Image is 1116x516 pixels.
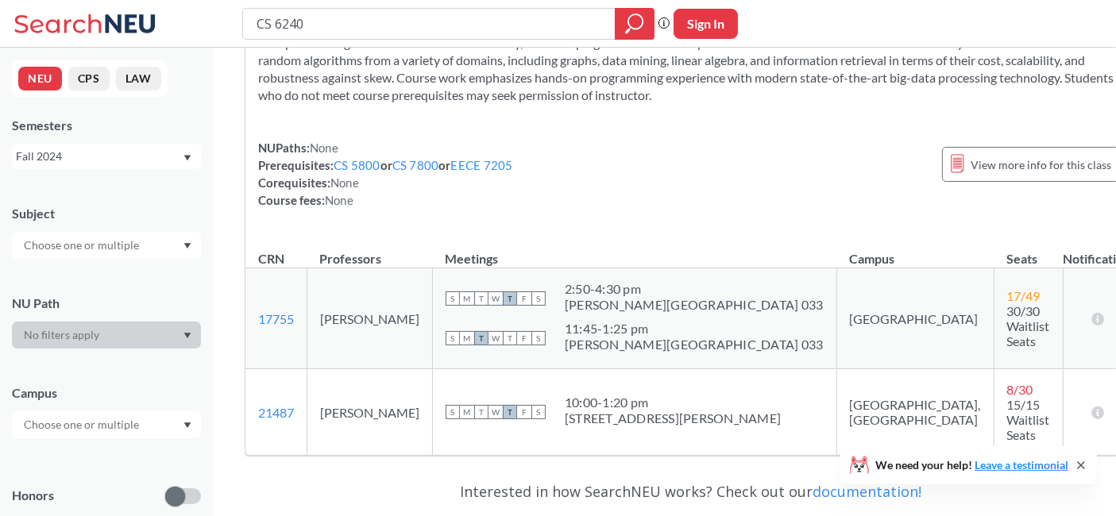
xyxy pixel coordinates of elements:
button: NEU [18,67,62,90]
span: T [503,405,517,419]
svg: Dropdown arrow [183,333,191,339]
svg: magnifying glass [625,13,644,35]
div: [PERSON_NAME][GEOGRAPHIC_DATA] 033 [565,297,824,313]
div: CRN [258,250,284,268]
span: 30/30 Waitlist Seats [1007,303,1050,348]
input: Choose one or multiple [16,415,149,434]
div: magnifying glass [615,8,655,40]
th: Meetings [433,234,837,268]
div: 10:00 - 1:20 pm [565,395,781,410]
div: Fall 2024 [16,148,182,165]
div: NUPaths: Prerequisites: or or Corequisites: Course fees: [258,139,513,209]
th: Seats [994,234,1063,268]
a: 21487 [258,405,294,420]
span: S [531,405,546,419]
span: None [330,175,359,190]
span: S [531,291,546,306]
span: M [460,291,474,306]
button: Sign In [674,9,738,39]
div: Dropdown arrow [12,411,201,438]
td: [PERSON_NAME] [307,268,433,369]
span: S [531,331,546,345]
span: W [488,405,503,419]
a: CS 5800 [334,158,380,172]
input: Choose one or multiple [16,236,149,255]
span: None [325,193,353,207]
span: 8 / 30 [1007,382,1033,397]
span: T [474,331,488,345]
div: Dropdown arrow [12,322,201,348]
div: Subject [12,205,201,222]
span: S [446,291,460,306]
a: Leave a testimonial [975,458,1068,472]
span: T [474,291,488,306]
span: We need your help! [875,460,1068,471]
p: Honors [12,487,54,505]
a: CS 7800 [392,158,439,172]
button: LAW [116,67,161,90]
span: W [488,331,503,345]
svg: Dropdown arrow [183,155,191,161]
input: Class, professor, course number, "phrase" [255,10,604,37]
span: S [446,331,460,345]
th: Campus [836,234,994,268]
span: F [517,291,531,306]
td: [GEOGRAPHIC_DATA] [836,268,994,369]
span: View more info for this class [971,155,1111,175]
span: None [310,141,338,155]
button: CPS [68,67,110,90]
span: 15/15 Waitlist Seats [1007,397,1050,442]
span: M [460,405,474,419]
div: Fall 2024Dropdown arrow [12,144,201,169]
div: Semesters [12,117,201,134]
div: [PERSON_NAME][GEOGRAPHIC_DATA] 033 [565,337,824,352]
span: M [460,331,474,345]
th: Professors [307,234,433,268]
a: documentation! [813,482,921,501]
div: Campus [12,384,201,402]
td: [PERSON_NAME] [307,369,433,456]
span: W [488,291,503,306]
div: 2:50 - 4:30 pm [565,281,824,297]
div: Dropdown arrow [12,232,201,259]
span: F [517,331,531,345]
span: S [446,405,460,419]
span: F [517,405,531,419]
div: [STREET_ADDRESS][PERSON_NAME] [565,410,781,426]
a: EECE 7205 [451,158,513,172]
td: [GEOGRAPHIC_DATA], [GEOGRAPHIC_DATA] [836,369,994,456]
svg: Dropdown arrow [183,243,191,249]
span: T [503,331,517,345]
div: 11:45 - 1:25 pm [565,321,824,337]
span: 17 / 49 [1007,288,1041,303]
svg: Dropdown arrow [183,422,191,429]
span: T [474,405,488,419]
span: T [503,291,517,306]
a: 17755 [258,311,294,326]
div: NU Path [12,295,201,312]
